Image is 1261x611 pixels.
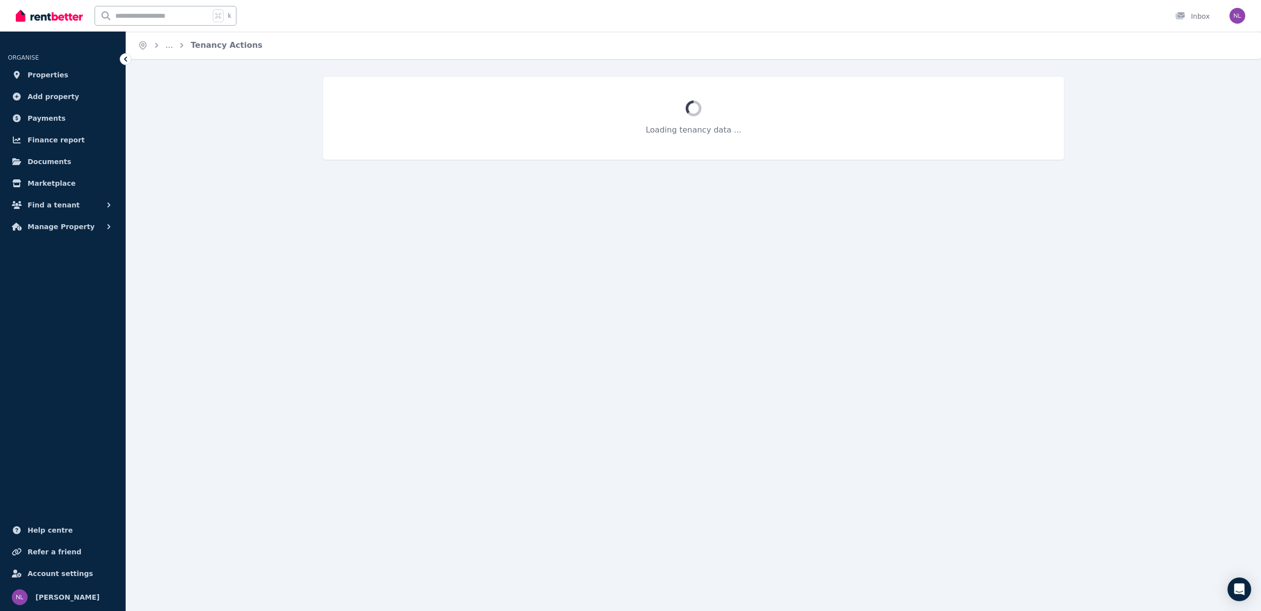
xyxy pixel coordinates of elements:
[35,591,100,603] span: [PERSON_NAME]
[28,524,73,536] span: Help centre
[12,589,28,605] img: Nadia Lobova
[28,546,81,558] span: Refer a friend
[347,124,1040,136] p: Loading tenancy data ...
[8,54,39,61] span: ORGANISE
[8,217,118,237] button: Manage Property
[8,520,118,540] a: Help centre
[191,40,263,50] a: Tenancy Actions
[8,173,118,193] a: Marketplace
[8,130,118,150] a: Finance report
[8,65,118,85] a: Properties
[166,40,173,50] a: ...
[28,112,66,124] span: Payments
[8,542,118,562] a: Refer a friend
[28,91,79,102] span: Add property
[28,568,93,579] span: Account settings
[28,156,71,168] span: Documents
[28,69,68,81] span: Properties
[1228,577,1251,601] div: Open Intercom Messenger
[228,12,231,20] span: k
[1175,11,1210,21] div: Inbox
[8,152,118,171] a: Documents
[8,108,118,128] a: Payments
[28,199,80,211] span: Find a tenant
[126,32,274,59] nav: Breadcrumb
[8,87,118,106] a: Add property
[28,134,85,146] span: Finance report
[16,8,83,23] img: RentBetter
[8,195,118,215] button: Find a tenant
[28,177,75,189] span: Marketplace
[1229,8,1245,24] img: Nadia Lobova
[28,221,95,233] span: Manage Property
[8,564,118,583] a: Account settings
